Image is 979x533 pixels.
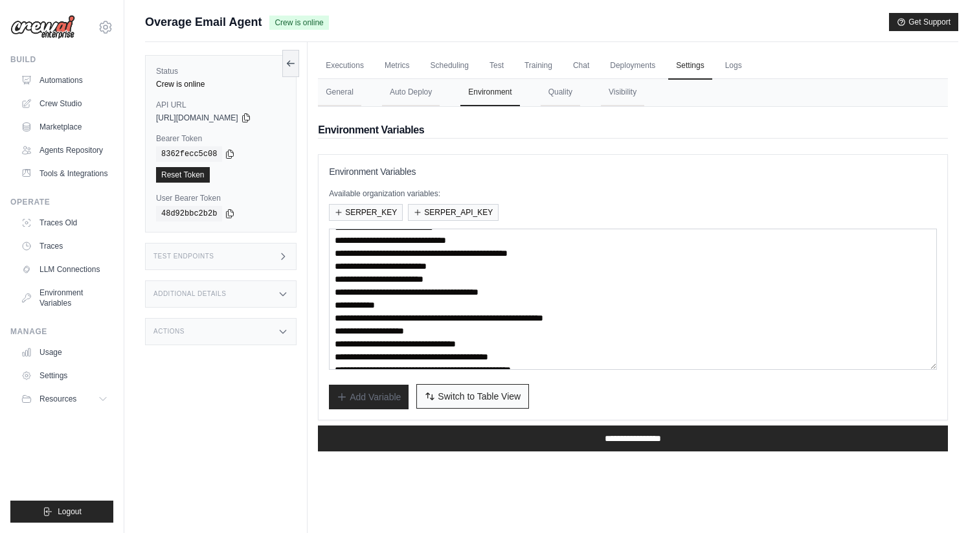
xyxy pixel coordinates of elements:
[565,52,597,80] a: Chat
[153,290,226,298] h3: Additional Details
[318,122,948,138] h2: Environment Variables
[156,146,222,162] code: 8362fecc5c08
[914,471,979,533] iframe: Chat Widget
[382,79,440,106] button: Auto Deploy
[16,163,113,184] a: Tools & Integrations
[318,52,372,80] a: Executions
[329,385,409,409] button: Add Variable
[517,52,560,80] a: Training
[541,79,580,106] button: Quality
[668,52,712,80] a: Settings
[16,236,113,256] a: Traces
[416,384,529,409] button: Switch to Table View
[329,165,937,178] h3: Environment Variables
[16,259,113,280] a: LLM Connections
[16,282,113,313] a: Environment Variables
[16,140,113,161] a: Agents Repository
[889,13,958,31] button: Get Support
[156,193,286,203] label: User Bearer Token
[318,79,948,106] nav: Tabs
[156,133,286,144] label: Bearer Token
[16,212,113,233] a: Traces Old
[16,365,113,386] a: Settings
[329,188,937,199] p: Available organization variables:
[39,394,76,404] span: Resources
[10,501,113,523] button: Logout
[601,79,644,106] button: Visibility
[10,15,75,40] img: Logo
[156,79,286,89] div: Crew is online
[145,13,262,31] span: Overage Email Agent
[408,204,499,221] button: SERPER_API_KEY
[269,16,328,30] span: Crew is online
[156,66,286,76] label: Status
[482,52,512,80] a: Test
[329,204,403,221] button: SERPER_KEY
[16,117,113,137] a: Marketplace
[153,253,214,260] h3: Test Endpoints
[10,197,113,207] div: Operate
[58,506,82,517] span: Logout
[423,52,477,80] a: Scheduling
[318,79,361,106] button: General
[377,52,418,80] a: Metrics
[10,326,113,337] div: Manage
[717,52,750,80] a: Logs
[16,342,113,363] a: Usage
[156,167,210,183] a: Reset Token
[156,113,238,123] span: [URL][DOMAIN_NAME]
[602,52,663,80] a: Deployments
[16,70,113,91] a: Automations
[156,100,286,110] label: API URL
[16,389,113,409] button: Resources
[16,93,113,114] a: Crew Studio
[460,79,519,106] button: Environment
[153,328,185,335] h3: Actions
[156,206,222,221] code: 48d92bbc2b2b
[438,390,521,403] span: Switch to Table View
[10,54,113,65] div: Build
